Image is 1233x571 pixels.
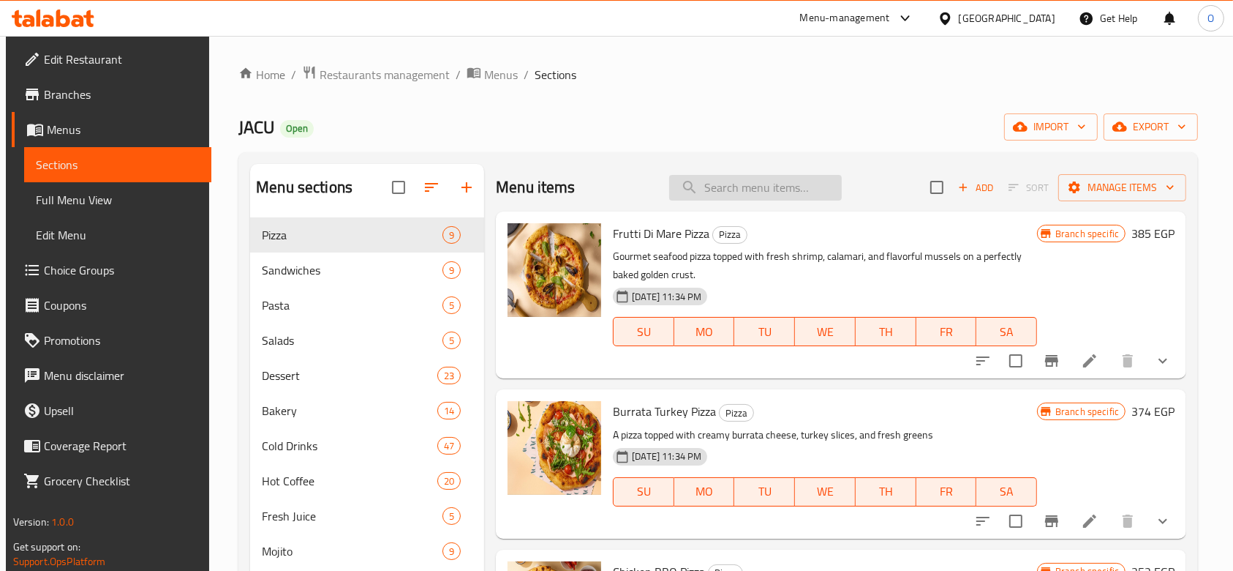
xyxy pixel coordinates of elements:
[795,477,856,507] button: WE
[438,474,460,488] span: 20
[262,402,437,419] span: Bakery
[44,437,200,455] span: Coverage Report
[959,10,1055,26] div: [GEOGRAPHIC_DATA]
[442,296,461,314] div: items
[250,253,484,288] div: Sandwiches9
[238,65,1198,84] nav: breadcrumb
[262,261,442,279] span: Sandwiches
[1131,223,1174,244] h6: 385 EGP
[856,477,916,507] button: TH
[613,223,709,245] span: Frutti Di Mare Pizza
[1034,343,1069,378] button: Branch-specific-item
[801,481,850,502] span: WE
[12,393,212,428] a: Upsell
[921,172,952,203] span: Select section
[443,228,460,242] span: 9
[12,428,212,463] a: Coverage Report
[719,404,754,422] div: Pizza
[1154,512,1172,530] svg: Show Choices
[262,296,442,314] span: Pasta
[861,481,910,502] span: TH
[44,296,200,314] span: Coupons
[1081,352,1098,370] a: Edit menu item
[36,191,200,209] span: Full Menu View
[437,472,461,490] div: items
[12,112,212,147] a: Menus
[795,317,856,346] button: WE
[524,66,529,83] li: /
[250,393,484,428] div: Bakery14
[965,504,1000,539] button: sort-choices
[626,290,707,304] span: [DATE] 11:34 PM
[1115,118,1186,136] span: export
[442,332,461,349] div: items
[740,321,789,343] span: TU
[1145,504,1180,539] button: show more
[674,317,735,346] button: MO
[12,288,212,323] a: Coupons
[1207,10,1214,26] span: O
[44,402,200,419] span: Upsell
[1110,504,1145,539] button: delete
[1000,506,1031,537] span: Select to update
[613,317,674,346] button: SU
[442,507,461,525] div: items
[1154,352,1172,370] svg: Show Choices
[291,66,296,83] li: /
[262,367,437,384] span: Dessert
[800,10,890,27] div: Menu-management
[280,122,314,135] span: Open
[250,217,484,253] div: Pizza9
[13,537,80,556] span: Get support on:
[861,321,910,343] span: TH
[922,321,971,343] span: FR
[1004,113,1098,141] button: import
[1131,401,1174,422] h6: 374 EGP
[250,323,484,358] div: Salads5
[262,226,442,244] span: Pizza
[44,332,200,349] span: Promotions
[956,179,995,196] span: Add
[238,111,274,143] span: JACU
[484,66,518,83] span: Menus
[1049,227,1125,241] span: Branch specific
[720,405,753,422] span: Pizza
[508,401,601,495] img: Burrata Turkey Pizza
[12,77,212,112] a: Branches
[250,288,484,323] div: Pasta5
[442,226,461,244] div: items
[438,404,460,418] span: 14
[734,317,795,346] button: TU
[24,182,212,217] a: Full Menu View
[437,367,461,384] div: items
[262,542,442,560] div: Mojito
[680,481,729,502] span: MO
[976,317,1037,346] button: SA
[437,402,461,419] div: items
[1034,504,1069,539] button: Branch-specific-item
[1016,118,1086,136] span: import
[922,481,971,502] span: FR
[1145,343,1180,378] button: show more
[713,226,747,243] span: Pizza
[535,66,576,83] span: Sections
[982,481,1031,502] span: SA
[626,449,707,463] span: [DATE] 11:34 PM
[383,172,414,203] span: Select all sections
[280,120,314,138] div: Open
[952,176,999,199] span: Add item
[438,439,460,453] span: 47
[44,472,200,490] span: Grocery Checklist
[613,477,674,507] button: SU
[302,65,450,84] a: Restaurants management
[443,545,460,559] span: 9
[669,175,842,201] input: search
[51,512,74,531] span: 1.0.0
[262,437,437,455] div: Cold Drinks
[250,428,484,463] div: Cold Drinks47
